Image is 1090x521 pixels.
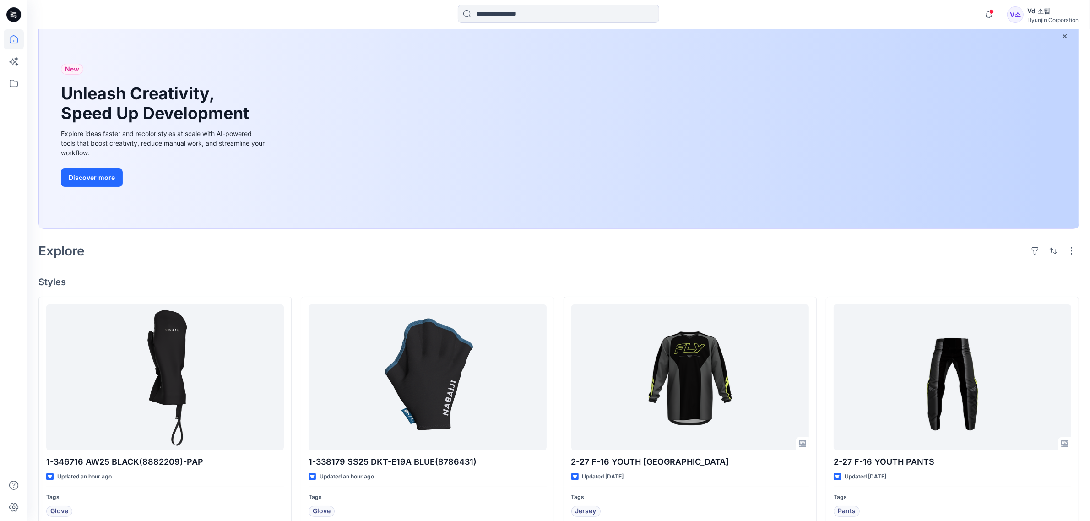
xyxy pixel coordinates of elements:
span: Pants [838,506,856,517]
a: 2-27 F-16 YOUTH PANTS [834,304,1071,450]
p: Tags [46,493,284,502]
h1: Unleash Creativity, Speed Up Development [61,84,253,123]
p: 1-338179 SS25 DKT-E19A BLUE(8786431) [309,456,546,468]
div: Explore ideas faster and recolor styles at scale with AI-powered tools that boost creativity, red... [61,129,267,157]
span: Glove [50,506,68,517]
p: Updated an hour ago [57,472,112,482]
p: 2-27 F-16 YOUTH PANTS [834,456,1071,468]
h4: Styles [38,277,1079,288]
button: Discover more [61,168,123,187]
p: Updated [DATE] [582,472,624,482]
div: Hyunjin Corporation [1027,16,1079,23]
div: V소 [1007,6,1024,23]
span: Glove [313,506,331,517]
p: Updated [DATE] [845,472,886,482]
span: Jersey [575,506,597,517]
p: Tags [834,493,1071,502]
div: Vd 소팀 [1027,5,1079,16]
a: Discover more [61,168,267,187]
a: 2-27 F-16 YOUTH JERSEY [571,304,809,450]
a: 1-338179 SS25 DKT-E19A BLUE(8786431) [309,304,546,450]
span: New [65,64,79,75]
p: 1-346716 AW25 BLACK(8882209)-PAP [46,456,284,468]
h2: Explore [38,244,85,258]
p: Updated an hour ago [320,472,374,482]
p: 2-27 F-16 YOUTH [GEOGRAPHIC_DATA] [571,456,809,468]
p: Tags [571,493,809,502]
a: 1-346716 AW25 BLACK(8882209)-PAP [46,304,284,450]
p: Tags [309,493,546,502]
